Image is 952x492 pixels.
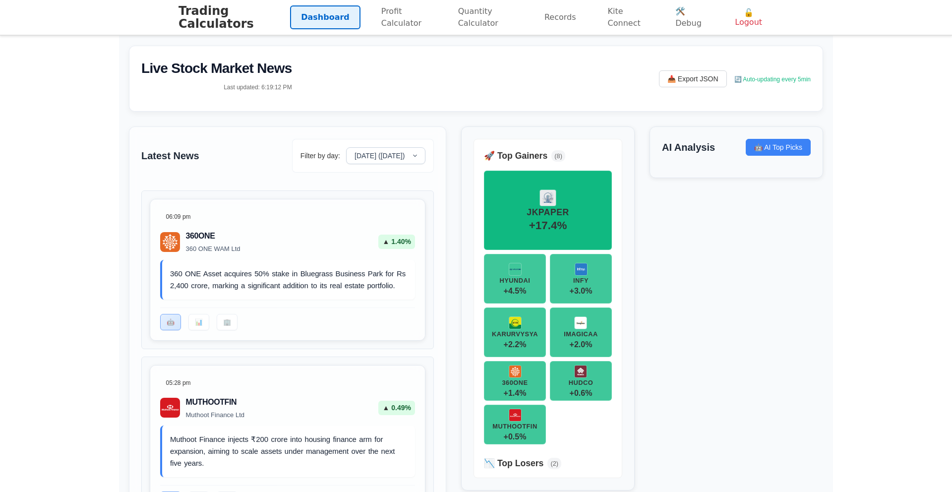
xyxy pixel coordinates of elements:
span: + 0.6 % [570,389,593,397]
div: HUDCO [569,380,593,386]
button: INFYINFY+3.0% [550,254,612,304]
h4: 📉 Top Losers [484,457,543,470]
span: + 1.4 % [504,389,527,397]
h3: Latest News [141,148,199,163]
button: IMAGICAAIMAGICAA+2.0% [550,307,612,357]
span: ( 2 ) [547,458,561,469]
button: 📥 Export JSON [659,70,727,87]
button: 🤖 [160,314,181,330]
span: ▲ [382,237,389,247]
div: 0.49 % [378,401,415,415]
div: IMAGICAA [564,331,598,338]
img: IMAGICAA [574,316,587,329]
p: Muthoot Finance injects ₹200 crore into housing finance arm for expansion, aiming to scale assets... [170,433,407,469]
span: 05:28 pm [166,378,191,387]
div: 360ONE [502,380,528,386]
h3: 360ONE [186,230,240,242]
img: MUTHOOTFIN [509,409,522,422]
span: 🔄 Auto-updating every 5min [734,76,811,83]
img: 360ONE [509,365,522,378]
p: Last updated: 6:19:12 PM [141,83,292,92]
p: 360 ONE WAM Ltd [186,244,240,254]
h2: Live Stock Market News [141,58,292,79]
img: KARURVYSYA [509,316,522,329]
button: 360ONE360ONE+1.4% [484,361,546,401]
div: 1.40 % [378,235,415,249]
button: 🤖 AI Top Picks [746,139,811,156]
img: 360 ONE WAM Ltd [160,232,180,252]
button: 🏢 [217,314,238,330]
button: 🔓 Logout [723,2,773,33]
img: Muthoot Finance Ltd [160,398,180,418]
button: JKPAPERJKPAPER+17.4% [484,171,612,250]
button: KARURVYSYAKARURVYSYA+2.2% [484,307,546,357]
button: 📊 [188,314,209,330]
div: JKPAPER [527,208,569,217]
a: Records [534,5,587,29]
button: HUDCOHUDCO+0.6% [550,361,612,401]
img: HUDCO [574,365,587,378]
span: + 17.4 % [529,220,567,231]
span: + 0.5 % [504,433,527,441]
h3: AI Analysis [662,140,715,155]
h3: MUTHOOTFIN [186,396,245,408]
a: Dashboard [290,5,360,29]
span: + 3.0 % [570,287,593,295]
div: INFY [573,278,589,284]
div: HYUNDAI [500,278,531,284]
img: HYUNDAI [509,263,522,276]
span: ▲ [382,403,389,413]
div: MUTHOOTFIN [492,424,537,430]
div: KARURVYSYA [492,331,538,338]
span: + 2.2 % [504,341,527,349]
h4: 🚀 Top Gainers [484,149,547,162]
span: + 4.5 % [504,287,527,295]
span: ( 8 ) [551,150,565,162]
span: + 2.0 % [570,341,593,349]
p: Muthoot Finance Ltd [186,410,245,420]
img: JKPAPER [539,189,556,206]
h1: Trading Calculators [178,4,290,31]
button: HYUNDAIHYUNDAI+4.5% [484,254,546,304]
label: Filter by day: [300,151,340,161]
p: 360 ONE Asset acquires 50% stake in Bluegrass Business Park for Rs 2,400 crore, marking a signifi... [170,268,407,292]
span: 06:09 pm [166,212,191,221]
button: MUTHOOTFINMUTHOOTFIN+0.5% [484,405,546,444]
img: INFY [575,263,588,276]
